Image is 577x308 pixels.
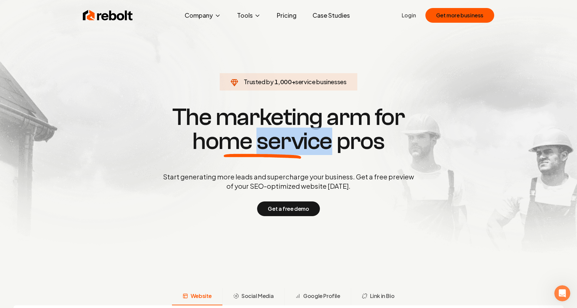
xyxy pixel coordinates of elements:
span: Social Media [241,292,273,300]
button: Website [172,288,222,305]
img: Rebolt Logo [83,9,133,22]
iframe: Intercom live chat [554,285,570,301]
button: Social Media [222,288,284,305]
a: Pricing [271,9,302,22]
h1: The marketing arm for pros [128,105,449,153]
span: home service [192,129,332,153]
p: Start generating more leads and supercharge your business. Get a free preview of your SEO-optimiz... [162,172,415,191]
button: Get more business [425,8,494,23]
span: Trusted by [244,78,273,86]
span: Link in Bio [370,292,395,300]
span: service businesses [295,78,347,86]
button: Tools [232,9,266,22]
button: Google Profile [284,288,351,305]
a: Login [402,11,416,19]
span: + [292,78,296,86]
button: Link in Bio [351,288,405,305]
button: Company [179,9,226,22]
a: Case Studies [307,9,355,22]
span: Website [191,292,212,300]
span: 1,000 [274,77,292,87]
button: Get a free demo [257,201,320,216]
span: Google Profile [303,292,340,300]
